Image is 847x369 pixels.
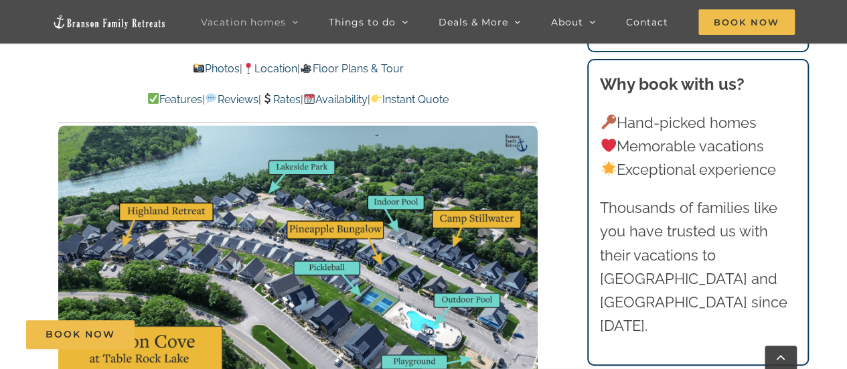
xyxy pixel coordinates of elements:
h3: Why book with us? [600,72,795,96]
img: 🎥 [301,63,311,74]
a: Photos [193,62,240,75]
img: 🔑 [601,115,616,129]
p: Thousands of families like you have trusted us with their vacations to [GEOGRAPHIC_DATA] and [GEO... [600,196,795,338]
a: Location [242,62,297,75]
img: ❤️ [601,138,616,153]
a: Rates [261,93,301,106]
a: Reviews [205,93,258,106]
img: 💲 [262,93,273,104]
span: Book Now [698,9,795,35]
a: Features [147,93,202,106]
span: Book Now [46,329,115,340]
a: Instant Quote [370,93,449,106]
img: 🌟 [601,161,616,176]
a: Floor Plans & Tour [300,62,403,75]
span: Vacation homes [201,17,286,27]
a: Availability [303,93,368,106]
span: Contact [626,17,668,27]
img: 💬 [206,93,216,104]
img: 📆 [304,93,315,104]
span: Deals & More [439,17,508,27]
p: | | | | [58,91,538,108]
p: | | [58,60,538,78]
img: Branson Family Retreats Logo [52,14,166,29]
img: 📸 [194,63,204,74]
img: 👉 [371,93,382,104]
img: ✅ [148,93,159,104]
img: 📍 [243,63,254,74]
span: About [551,17,583,27]
a: Book Now [26,320,135,349]
p: Hand-picked homes Memorable vacations Exceptional experience [600,111,795,182]
span: Things to do [329,17,396,27]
